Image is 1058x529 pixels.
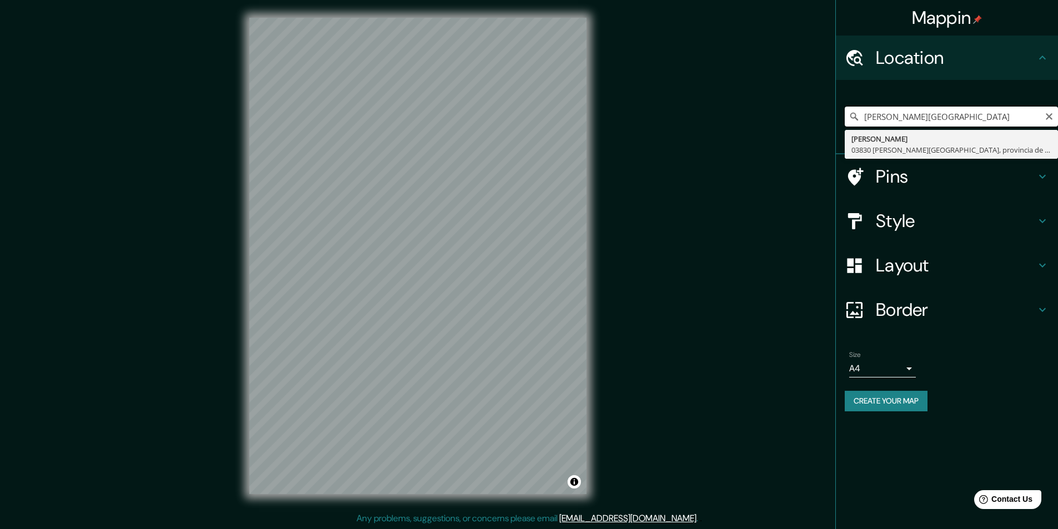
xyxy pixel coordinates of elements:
[876,210,1036,232] h4: Style
[559,512,696,524] a: [EMAIL_ADDRESS][DOMAIN_NAME]
[836,154,1058,199] div: Pins
[973,15,982,24] img: pin-icon.png
[876,299,1036,321] h4: Border
[851,133,1051,144] div: [PERSON_NAME]
[836,36,1058,80] div: Location
[845,107,1058,127] input: Pick your city or area
[845,391,927,411] button: Create your map
[849,350,861,360] label: Size
[836,243,1058,288] div: Layout
[698,512,700,525] div: .
[249,18,586,494] canvas: Map
[959,486,1046,517] iframe: Help widget launcher
[357,512,698,525] p: Any problems, suggestions, or concerns please email .
[1045,110,1054,121] button: Clear
[568,475,581,488] button: Toggle attribution
[876,47,1036,69] h4: Location
[876,165,1036,188] h4: Pins
[876,254,1036,276] h4: Layout
[849,360,916,377] div: A4
[836,199,1058,243] div: Style
[912,7,982,29] h4: Mappin
[851,144,1051,155] div: 03830 [PERSON_NAME][GEOGRAPHIC_DATA], provincia de [GEOGRAPHIC_DATA], [GEOGRAPHIC_DATA]
[836,288,1058,332] div: Border
[700,512,702,525] div: .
